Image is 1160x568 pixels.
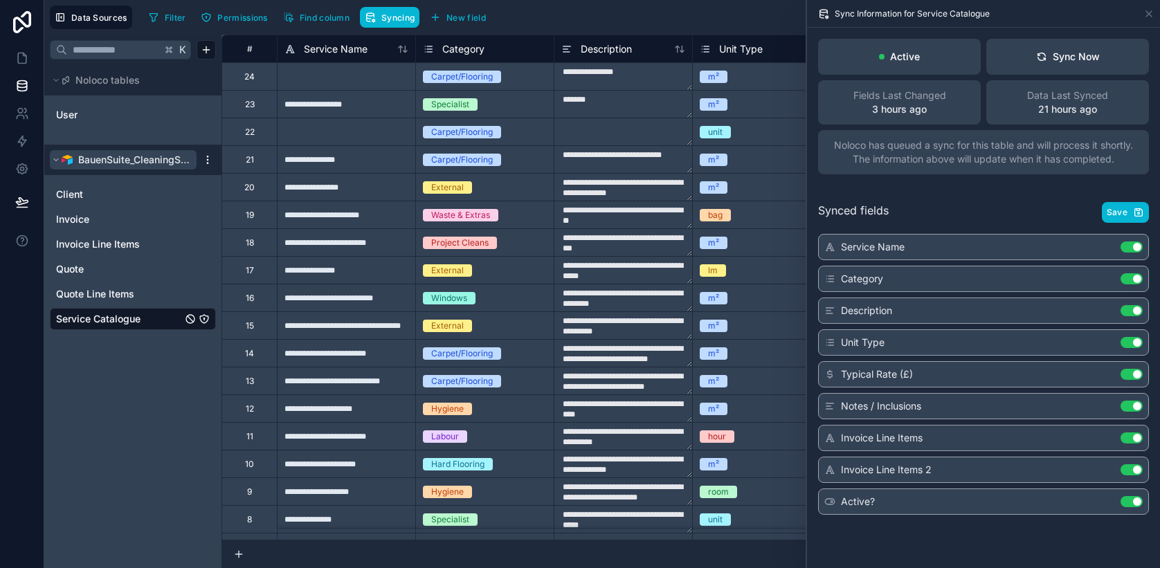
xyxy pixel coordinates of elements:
span: Permissions [217,12,267,23]
p: 3 hours ago [872,102,927,116]
div: m² [708,98,719,111]
p: 21 hours ago [1038,102,1097,116]
span: Noloco tables [75,73,140,87]
button: Noloco tables [50,71,208,90]
div: Labour [431,430,459,443]
div: Carpet/Flooring [431,71,493,83]
div: Sync Now [1036,50,1100,64]
span: Find column [300,12,350,23]
span: Service Name [304,42,368,56]
span: Typical Rate (£) [841,367,913,381]
button: Save [1102,202,1149,223]
div: External [431,181,464,194]
div: Invoice Line Items [50,233,216,255]
span: Quote [56,262,84,276]
div: m² [708,347,719,360]
span: Active? [841,495,875,509]
a: Quote [56,262,182,276]
div: m² [708,458,719,470]
button: Sync Now [986,39,1149,75]
div: m² [708,154,719,166]
span: Service Catalogue [56,312,141,326]
div: 22 [245,127,255,138]
button: Airtable LogoBauenSuite_CleaningSystem [50,150,197,170]
div: room [708,486,729,498]
div: bag [708,209,723,221]
span: Unit Type [719,42,763,56]
div: Specialist [431,513,469,526]
div: Invoice [50,208,216,230]
div: # [233,44,266,54]
div: 9 [247,486,252,497]
div: Hygiene [431,403,464,415]
div: unit [708,126,723,138]
div: Quote Line Items [50,283,216,305]
span: Sync Information for Service Catalogue [835,8,990,19]
div: Service Catalogue [50,308,216,330]
div: m² [708,181,719,194]
div: 11 [246,431,253,442]
a: Service Catalogue [56,312,182,326]
span: Fields Last Changed [853,89,946,102]
div: 21 [246,154,254,165]
div: m² [708,237,719,249]
div: lm [708,264,718,277]
span: Category [442,42,484,56]
span: Invoice Line Items 2 [841,463,932,477]
div: 19 [246,210,254,221]
span: Invoice [56,212,89,226]
a: Syncing [360,7,425,28]
div: m² [708,71,719,83]
a: Permissions [196,7,278,28]
img: Airtable Logo [62,154,73,165]
div: 18 [246,237,254,248]
div: 8 [247,514,252,525]
button: Data Sources [50,6,132,29]
span: Data Last Synced [1027,89,1108,102]
div: m² [708,292,719,304]
span: Synced fields [818,202,889,223]
div: Project Cleans [431,237,489,249]
div: 10 [245,459,254,470]
div: 12 [246,403,254,414]
div: 15 [246,320,254,331]
div: Carpet/Flooring [431,375,493,387]
button: Permissions [196,7,272,28]
div: External [431,320,464,332]
span: Noloco has queued a sync for this table and will process it shortly. The information above will u... [826,138,1141,166]
div: Specialist [431,98,469,111]
div: m² [708,375,719,387]
a: Invoice Line Items [56,237,182,251]
div: External [431,264,464,277]
span: Description [581,42,632,56]
span: Filter [165,12,186,23]
div: 24 [244,71,255,82]
div: Hygiene [431,486,464,498]
div: m² [708,320,719,332]
div: hour [708,430,726,443]
div: unit [708,513,723,526]
div: Carpet/Flooring [431,126,493,138]
div: Carpet/Flooring [431,347,493,360]
div: Waste & Extras [431,209,490,221]
div: 14 [245,348,254,359]
span: Invoice Line Items [841,431,923,445]
span: BauenSuite_CleaningSystem [78,153,190,167]
span: Category [841,272,883,286]
span: Invoice Line Items [56,237,140,251]
div: 16 [246,293,254,304]
span: Data Sources [71,12,127,23]
button: Find column [278,7,354,28]
span: Syncing [381,12,415,23]
a: Client [56,187,182,201]
div: 20 [244,182,255,193]
div: Carpet/Flooring [431,154,493,166]
span: User [56,108,78,122]
div: Client [50,183,216,205]
button: Filter [143,7,191,28]
div: m² [708,403,719,415]
span: New field [446,12,486,23]
div: Windows [431,292,467,304]
a: User [56,108,168,122]
div: 23 [245,99,255,110]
